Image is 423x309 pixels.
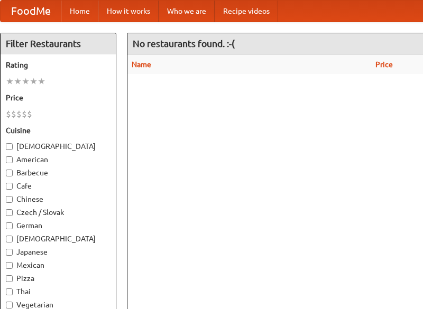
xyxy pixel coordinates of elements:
a: Price [375,60,393,69]
label: German [6,220,111,231]
input: Japanese [6,249,13,256]
label: Barbecue [6,167,111,178]
h5: Rating [6,60,111,70]
input: German [6,222,13,229]
input: Pizza [6,275,13,282]
label: Thai [6,286,111,297]
a: How it works [98,1,159,22]
input: Mexican [6,262,13,269]
input: [DEMOGRAPHIC_DATA] [6,236,13,242]
li: ★ [6,76,14,87]
input: Chinese [6,196,13,203]
li: $ [22,108,27,120]
label: Chinese [6,194,111,204]
label: Pizza [6,273,111,284]
label: Japanese [6,247,111,257]
input: American [6,156,13,163]
a: Name [132,60,151,69]
li: $ [6,108,11,120]
label: [DEMOGRAPHIC_DATA] [6,141,111,152]
h4: Filter Restaurants [1,33,116,54]
input: Cafe [6,183,13,190]
label: Cafe [6,181,111,191]
li: ★ [22,76,30,87]
li: $ [16,108,22,120]
li: ★ [14,76,22,87]
label: Mexican [6,260,111,270]
label: [DEMOGRAPHIC_DATA] [6,233,111,244]
input: Barbecue [6,170,13,176]
input: [DEMOGRAPHIC_DATA] [6,143,13,150]
input: Thai [6,288,13,295]
a: Recipe videos [215,1,278,22]
li: $ [11,108,16,120]
li: ★ [30,76,38,87]
label: American [6,154,111,165]
h5: Cuisine [6,125,111,136]
a: FoodMe [1,1,61,22]
a: Home [61,1,98,22]
a: Who we are [159,1,215,22]
li: $ [27,108,32,120]
li: ★ [38,76,45,87]
label: Czech / Slovak [6,207,111,218]
ng-pluralize: No restaurants found. :-( [133,39,235,49]
h5: Price [6,92,111,103]
input: Czech / Slovak [6,209,13,216]
input: Vegetarian [6,302,13,308]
